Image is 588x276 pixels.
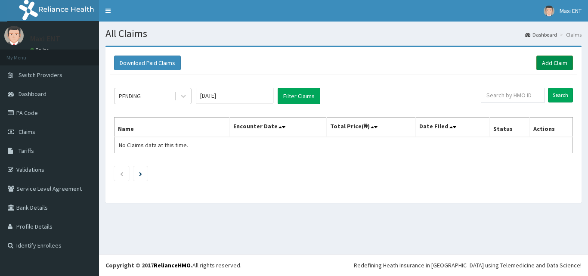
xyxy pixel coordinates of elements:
[525,31,557,38] a: Dashboard
[230,118,326,137] th: Encounter Date
[105,28,582,39] h1: All Claims
[119,92,141,100] div: PENDING
[114,56,181,70] button: Download Paid Claims
[481,88,545,102] input: Search by HMO ID
[326,118,416,137] th: Total Price(₦)
[278,88,320,104] button: Filter Claims
[19,128,35,136] span: Claims
[19,147,34,155] span: Tariffs
[536,56,573,70] a: Add Claim
[30,35,60,43] p: Maxi ENT
[19,71,62,79] span: Switch Providers
[30,47,51,53] a: Online
[529,118,573,137] th: Actions
[560,7,582,15] span: Maxi ENT
[139,170,142,177] a: Next page
[490,118,530,137] th: Status
[154,261,191,269] a: RelianceHMO
[548,88,573,102] input: Search
[99,254,588,276] footer: All rights reserved.
[544,6,554,16] img: User Image
[416,118,490,137] th: Date Filed
[105,261,192,269] strong: Copyright © 2017 .
[354,261,582,270] div: Redefining Heath Insurance in [GEOGRAPHIC_DATA] using Telemedicine and Data Science!
[558,31,582,38] li: Claims
[196,88,273,103] input: Select Month and Year
[19,90,46,98] span: Dashboard
[120,170,124,177] a: Previous page
[119,141,188,149] span: No Claims data at this time.
[115,118,230,137] th: Name
[4,26,24,45] img: User Image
